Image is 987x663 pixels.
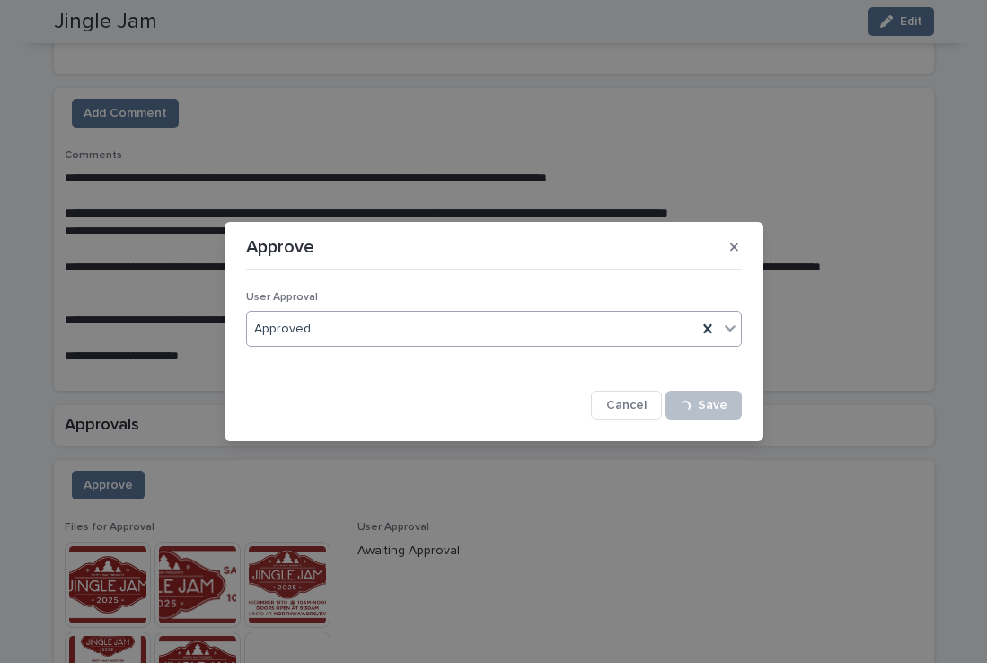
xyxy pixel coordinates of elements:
span: Cancel [606,399,647,411]
span: Save [698,399,727,411]
button: Cancel [591,391,662,420]
button: Save [665,391,742,420]
p: Approve [246,236,314,258]
span: User Approval [246,292,318,303]
span: Approved [254,320,311,339]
